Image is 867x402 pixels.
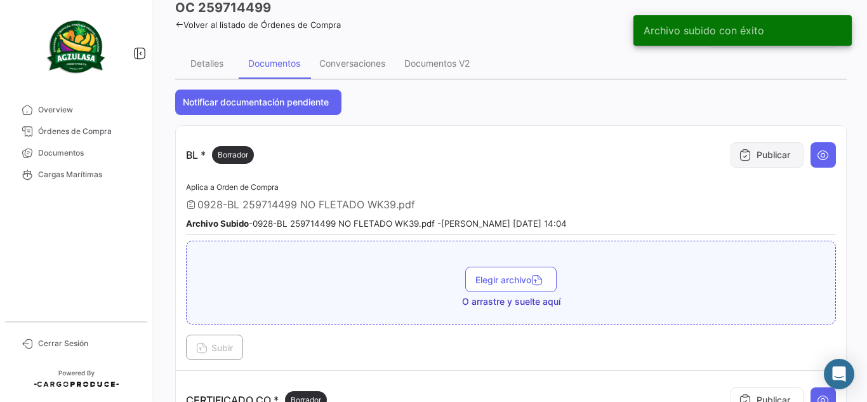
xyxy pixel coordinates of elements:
span: Subir [196,342,233,353]
button: Publicar [731,142,804,168]
span: 0928-BL 259714499 NO FLETADO WK39.pdf [197,198,415,211]
span: Elegir archivo [475,274,546,285]
button: Elegir archivo [465,267,557,292]
span: Cargas Marítimas [38,169,137,180]
a: Cargas Marítimas [10,164,142,185]
span: Cerrar Sesión [38,338,137,349]
span: Archivo subido con éxito [644,24,764,37]
small: - 0928-BL 259714499 NO FLETADO WK39.pdf - [PERSON_NAME] [DATE] 14:04 [186,218,567,229]
a: Overview [10,99,142,121]
span: Documentos [38,147,137,159]
span: Overview [38,104,137,116]
div: Documentos [248,58,300,69]
div: Documentos V2 [404,58,470,69]
a: Volver al listado de Órdenes de Compra [175,20,341,30]
button: Subir [186,335,243,360]
span: Órdenes de Compra [38,126,137,137]
span: Borrador [218,149,248,161]
b: Archivo Subido [186,218,249,229]
span: Aplica a Orden de Compra [186,182,279,192]
a: Documentos [10,142,142,164]
a: Órdenes de Compra [10,121,142,142]
span: O arrastre y suelte aquí [462,295,560,308]
div: Abrir Intercom Messenger [824,359,854,389]
img: agzulasa-logo.png [44,15,108,79]
button: Notificar documentación pendiente [175,90,341,115]
div: Conversaciones [319,58,385,69]
div: Detalles [190,58,223,69]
